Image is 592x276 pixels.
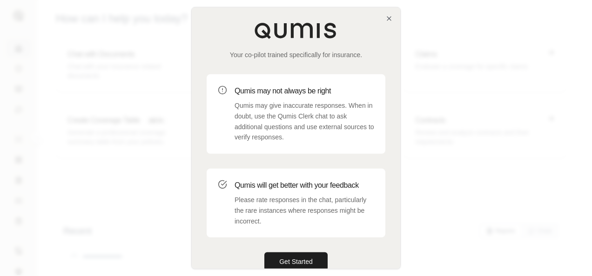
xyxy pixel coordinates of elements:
p: Please rate responses in the chat, particularly the rare instances where responses might be incor... [235,195,374,226]
p: Qumis may give inaccurate responses. When in doubt, use the Qumis Clerk chat to ask additional qu... [235,100,374,143]
p: Your co-pilot trained specifically for insurance. [207,50,385,59]
img: Qumis Logo [254,22,338,39]
h3: Qumis will get better with your feedback [235,180,374,191]
button: Get Started [264,252,328,271]
h3: Qumis may not always be right [235,85,374,97]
